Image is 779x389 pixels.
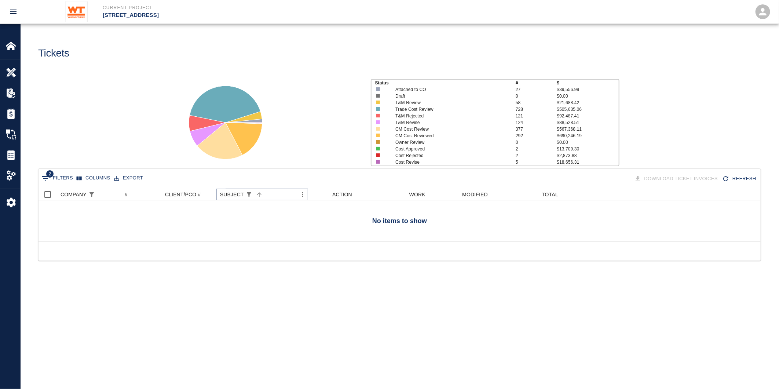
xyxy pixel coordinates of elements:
p: $567,368.11 [557,126,619,132]
p: 121 [516,113,557,119]
p: 0 [516,139,557,146]
p: $505,635.06 [557,106,619,113]
p: $13,709.30 [557,146,619,152]
p: Attached to CO [395,86,504,93]
div: WORK [409,189,425,200]
p: 377 [516,126,557,132]
p: $0.00 [557,93,619,99]
button: open drawer [4,3,22,21]
h1: Tickets [38,47,69,59]
div: # [121,189,161,200]
p: 5 [516,159,557,166]
p: Current Project [103,4,429,11]
div: ACTION [308,189,374,200]
p: # [516,80,557,86]
iframe: Chat Widget [742,354,779,389]
p: 292 [516,132,557,139]
div: Tickets download in groups of 15 [633,172,721,185]
p: Trade Cost Review [395,106,504,113]
p: $21,688.42 [557,99,619,106]
div: COMPANY [61,189,87,200]
div: 1 active filter [244,189,254,200]
p: CM Cost Reviewed [395,132,504,139]
div: COMPANY [57,189,121,200]
p: T&M Review [395,99,504,106]
button: Sort [97,189,107,200]
div: MODIFIED [462,189,488,200]
p: $ [557,80,619,86]
div: 1 active filter [87,189,97,200]
p: 0 [516,93,557,99]
div: CLIENT/PCO # [165,189,201,200]
button: Select columns [75,172,112,184]
p: Owner Review [395,139,504,146]
img: Whiting-Turner [65,1,88,22]
div: SUBJECT [220,189,244,200]
button: Show filters [244,189,254,200]
p: $2,873.88 [557,152,619,159]
p: 2 [516,146,557,152]
div: Refresh the list [721,172,759,185]
p: $92,487.41 [557,113,619,119]
p: [STREET_ADDRESS] [103,11,429,19]
div: TOTAL [491,189,562,200]
p: 58 [516,99,557,106]
div: # [125,189,128,200]
div: SUBJECT [216,189,308,200]
p: 27 [516,86,557,93]
p: T&M Rejected [395,113,504,119]
div: WORK [374,189,429,200]
button: Refresh [721,172,759,185]
span: 2 [46,170,54,178]
p: Cost Rejected [395,152,504,159]
p: $18,656.31 [557,159,619,166]
p: Status [375,80,516,86]
p: $88,528.51 [557,119,619,126]
p: 2 [516,152,557,159]
button: Export [112,172,145,184]
button: Show filters [40,172,75,184]
p: 728 [516,106,557,113]
p: $0.00 [557,139,619,146]
div: CLIENT/PCO # [161,189,216,200]
div: MODIFIED [429,189,491,200]
p: T&M Revise [395,119,504,126]
p: 124 [516,119,557,126]
p: CM Cost Review [395,126,504,132]
button: Menu [297,189,308,200]
button: Show filters [87,189,97,200]
p: $690,246.19 [557,132,619,139]
p: $39,556.99 [557,86,619,93]
button: Sort [254,189,264,200]
p: Cost Revise [395,159,504,166]
p: Draft [395,93,504,99]
div: ACTION [332,189,352,200]
div: TOTAL [542,189,558,200]
p: Cost Approved [395,146,504,152]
